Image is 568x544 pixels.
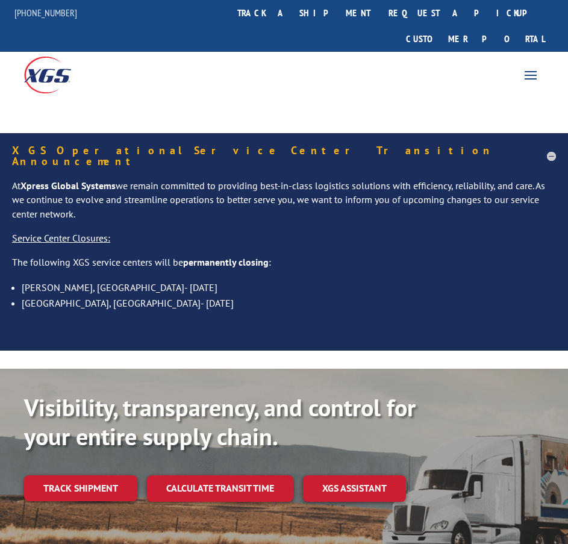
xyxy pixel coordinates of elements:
b: Visibility, transparency, and control for your entire supply chain. [24,392,416,452]
a: Calculate transit time [147,475,293,501]
a: XGS ASSISTANT [303,475,406,501]
a: Track shipment [24,475,137,501]
a: [PHONE_NUMBER] [14,7,77,19]
u: Service Center Closures: [12,232,110,244]
li: [GEOGRAPHIC_DATA], [GEOGRAPHIC_DATA]- [DATE] [22,295,556,311]
p: The following XGS service centers will be : [12,255,556,280]
p: At we remain committed to providing best-in-class logistics solutions with efficiency, reliabilit... [12,179,556,231]
strong: permanently closing [183,256,269,268]
li: [PERSON_NAME], [GEOGRAPHIC_DATA]- [DATE] [22,280,556,295]
h5: XGS Operational Service Center Transition Announcement [12,145,556,167]
a: Customer Portal [397,26,554,52]
strong: Xpress Global Systems [20,180,116,192]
